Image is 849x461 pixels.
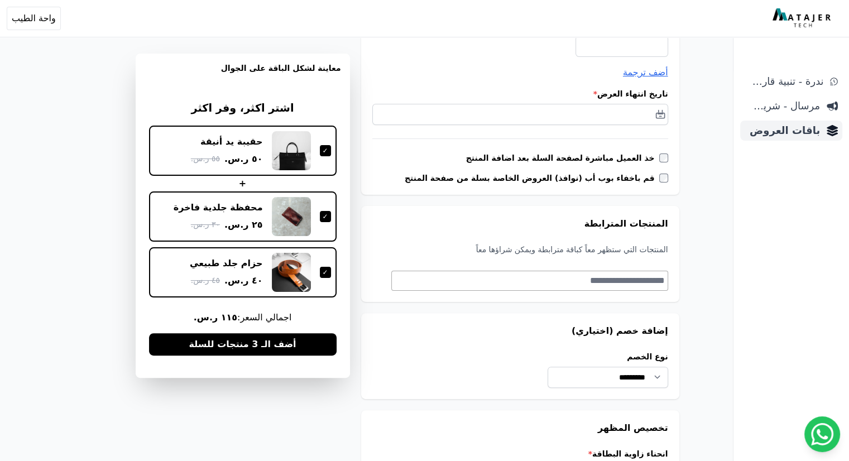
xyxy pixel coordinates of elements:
img: MatajerTech Logo [773,8,833,28]
label: خذ العميل مباشرة لصفحة السلة بعد اضافة المنتج [466,152,659,164]
h3: إضافة خصم (اختياري) [372,324,668,338]
label: تاريخ انتهاء العرض [372,88,668,99]
div: حزام جلد طبيعي [190,257,263,270]
button: أضف ترجمة [623,66,668,79]
span: ٥٠ ر.س. [224,152,263,166]
span: باقات العروض [745,123,820,138]
h3: اشتر اكثر، وفر اكثر [149,100,337,117]
button: واحة الطيب [7,7,61,30]
img: حقيبة يد أنيقة [272,131,311,170]
span: ٣٠ ر.س. [191,219,220,231]
b: ١١٥ ر.س. [194,312,237,323]
span: ٢٥ ر.س. [224,218,263,232]
img: محفظة جلدية فاخرة [272,197,311,236]
label: انحناء زاوية البطاقة [372,448,668,459]
span: اجمالي السعر: [149,311,337,324]
span: واحة الطيب [12,12,56,25]
span: ندرة - تنبية قارب علي النفاذ [745,74,823,89]
p: المنتجات التي ستظهر معاً كباقة مترابطة ويمكن شراؤها معاً [372,244,668,255]
div: حقيبة يد أنيقة [200,136,262,148]
div: + [149,177,337,190]
span: مرسال - شريط دعاية [745,98,820,114]
label: نوع الخصم [548,351,668,362]
div: محفظة جلدية فاخرة [174,201,263,214]
label: قم باخفاء بوب أب (نوافذ) العروض الخاصة بسلة من صفحة المنتج [405,172,659,184]
h3: معاينة لشكل الباقة على الجوال [145,63,341,87]
img: حزام جلد طبيعي [272,253,311,292]
textarea: Search [392,274,665,287]
h3: المنتجات المترابطة [372,217,668,231]
h3: تخصيص المظهر [372,421,668,435]
span: ٤٠ ر.س. [224,274,263,287]
span: ٥٥ ر.س. [191,153,220,165]
span: ٤٥ ر.س. [191,275,220,286]
span: أضف ترجمة [623,67,668,78]
span: أضف الـ 3 منتجات للسلة [189,338,296,351]
button: أضف الـ 3 منتجات للسلة [149,333,337,356]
